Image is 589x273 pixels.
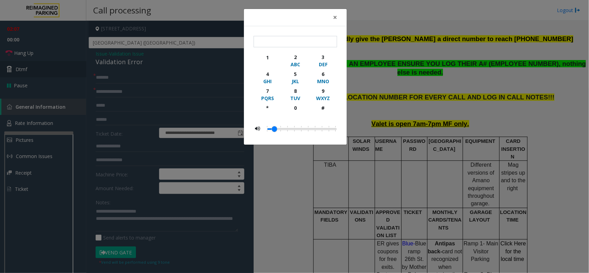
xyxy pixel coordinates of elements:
div: ABC [286,61,305,68]
li: 0.4 [319,124,326,133]
button: Close [328,9,342,26]
button: 2ABC [281,52,309,69]
div: TUV [286,95,305,102]
button: 8TUV [281,86,309,103]
li: 0 [267,124,271,133]
li: 0.25 [298,124,305,133]
button: 7PQRS [254,86,282,103]
button: 9WXYZ [309,86,337,103]
div: 7 [258,87,277,95]
div: 2 [286,53,305,61]
button: 5JKL [281,69,309,86]
li: 0.45 [326,124,333,133]
a: Drag [272,126,277,132]
button: # [309,103,337,119]
div: DEF [314,61,333,68]
div: 8 [286,87,305,95]
button: 6MNO [309,69,337,86]
div: MNO [314,78,333,85]
li: 0.2 [291,124,298,133]
div: JKL [286,78,305,85]
div: GHI [258,78,277,85]
button: 4GHI [254,69,282,86]
button: 3DEF [309,52,337,69]
li: 0.35 [312,124,319,133]
li: 0.1 [277,124,284,133]
div: # [314,104,333,111]
li: 0.3 [305,124,312,133]
div: 1 [258,54,277,61]
div: WXYZ [314,95,333,102]
li: 0.05 [271,124,277,133]
div: 9 [314,87,333,95]
button: 0 [281,103,309,119]
div: 4 [258,70,277,78]
span: × [333,12,337,22]
div: PQRS [258,95,277,102]
div: 5 [286,70,305,78]
button: 1 [254,52,282,69]
div: 0 [286,104,305,111]
div: 3 [314,53,333,61]
li: 0.15 [284,124,291,133]
div: 6 [314,70,333,78]
li: 0.5 [333,124,336,133]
